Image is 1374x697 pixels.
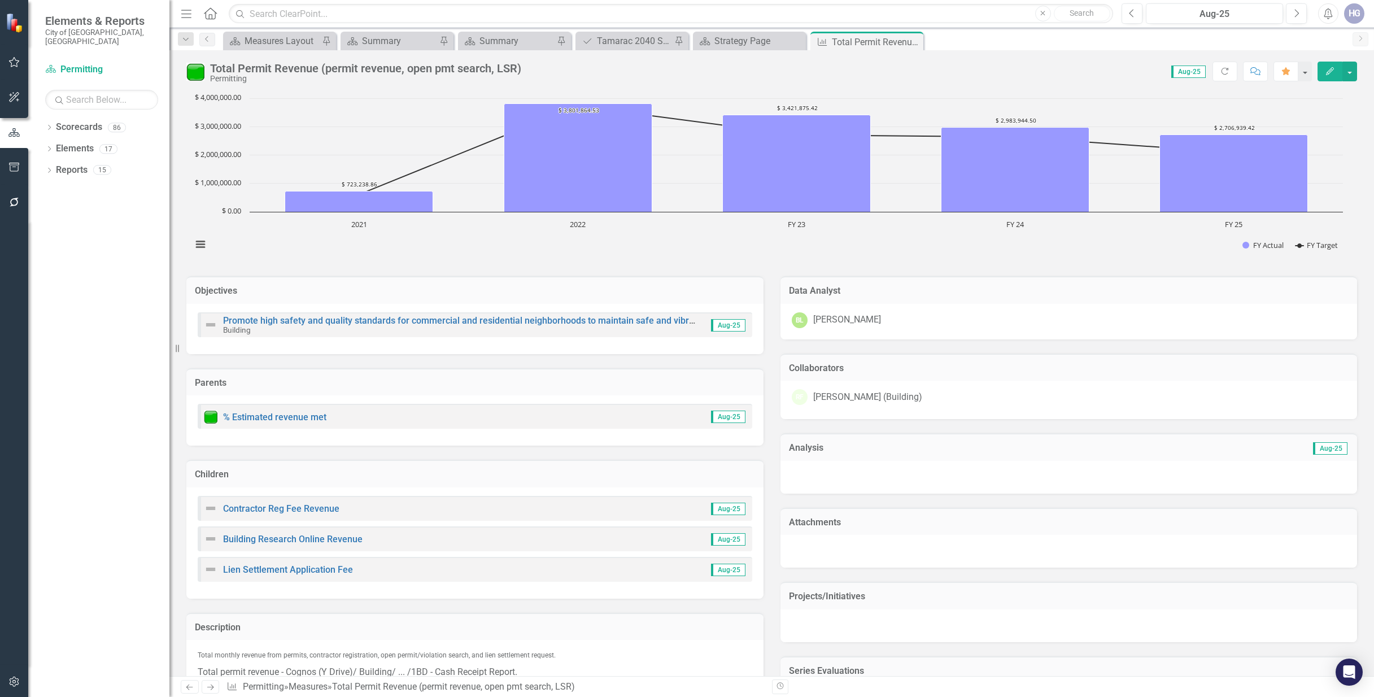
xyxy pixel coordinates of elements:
[711,411,745,423] span: Aug-25
[1344,3,1364,24] button: HG
[99,144,117,154] div: 17
[788,219,805,229] text: FY 23
[210,75,521,83] div: Permitting
[223,564,353,575] a: Lien Settlement Application Fee
[1160,135,1308,212] path: FY 25, 2,706,939.42. FY Actual.
[1054,6,1110,21] button: Search
[479,34,554,48] div: Summary
[559,106,599,114] text: $ 3,801,864.53
[285,191,433,212] path: 2021, 723,238.86. FY Actual.
[243,681,284,692] a: Permitting
[204,502,217,515] img: Not Defined
[711,319,745,332] span: Aug-25
[832,35,921,49] div: Total Permit Revenue (permit revenue, open pmt search, LSR)
[789,517,1349,528] h3: Attachments
[1253,240,1284,250] text: FY Actual
[195,286,755,296] h3: Objectives
[343,34,437,48] a: Summary
[504,104,652,212] path: 2022, 3,801,864.53. FY Actual.
[223,325,251,334] small: Building
[711,564,745,576] span: Aug-25
[195,469,755,480] h3: Children
[108,123,126,132] div: 86
[195,121,241,131] text: $ 3,000,000.00
[204,532,217,546] img: Not Defined
[723,115,871,212] path: FY 23, 3,421,875.42. FY Actual.
[223,503,339,514] a: Contractor Reg Fee Revenue
[45,63,158,76] a: Permitting
[210,62,521,75] div: Total Permit Revenue (permit revenue, open pmt search, LSR)
[711,503,745,515] span: Aug-25
[578,34,671,48] a: Tamarac 2040 Strategic Plan - Departmental Action Plan
[56,142,94,155] a: Elements
[597,34,671,48] div: Tamarac 2040 Strategic Plan - Departmental Action Plan
[198,664,752,681] p: Total permit revenue - Cognos (Y Drive)/ Building/ ... /1BD - Cash Receipt Report.
[45,90,158,110] input: Search Below...
[195,92,241,102] text: $ 4,000,000.00
[711,533,745,546] span: Aug-25
[777,104,818,112] text: $ 3,421,875.42
[45,14,158,28] span: Elements & Reports
[792,389,808,405] div: RF
[1070,8,1094,18] span: Search
[6,13,25,33] img: ClearPoint Strategy
[186,93,1349,262] svg: Interactive chart
[56,121,102,134] a: Scorecards
[186,63,204,81] img: Meets or exceeds target
[1006,219,1024,229] text: FY 24
[789,363,1349,373] h3: Collaborators
[45,28,158,46] small: City of [GEOGRAPHIC_DATA], [GEOGRAPHIC_DATA]
[362,34,437,48] div: Summary
[195,149,241,159] text: $ 2,000,000.00
[714,34,803,48] div: Strategy Page
[198,651,556,659] span: Total monthly revenue from permits, contractor registration, open permit/violation search, and li...
[289,681,328,692] a: Measures
[222,206,241,216] text: $ 0.00
[696,34,803,48] a: Strategy Page
[204,318,217,332] img: Not Defined
[195,378,755,388] h3: Parents
[195,622,755,633] h3: Description
[223,315,749,326] a: Promote high safety and quality standards for commercial and residential neighborhoods to maintai...
[996,116,1036,124] text: $ 2,983,944.50
[204,410,217,424] img: Meets or exceeds target
[193,237,208,252] button: View chart menu, Chart
[789,443,1065,453] h3: Analysis
[223,412,326,422] a: % Estimated revenue met
[226,681,763,694] div: » »
[285,104,1308,212] g: FY Actual, series 1 of 2. Bar series with 5 bars.
[195,177,241,188] text: $ 1,000,000.00
[93,165,111,175] div: 15
[245,34,319,48] div: Measures Layout
[1225,219,1242,229] text: FY 25
[226,34,319,48] a: Measures Layout
[789,591,1349,602] h3: Projects/Initiatives
[56,164,88,177] a: Reports
[342,180,377,188] text: $ 723,238.86
[813,391,922,404] div: [PERSON_NAME] (Building)
[351,219,367,229] text: 2021
[570,219,586,229] text: 2022
[1307,240,1338,250] text: FY Target
[461,34,554,48] a: Summary
[1313,442,1347,455] span: Aug-25
[941,128,1089,212] path: FY 24, 2,983,944.5. FY Actual.
[204,563,217,576] img: Not Defined
[1336,659,1363,686] div: Open Intercom Messenger
[229,4,1113,24] input: Search ClearPoint...
[1146,3,1283,24] button: Aug-25
[789,666,1349,676] h3: Series Evaluations
[1150,7,1279,21] div: Aug-25
[223,534,363,544] a: Building Research Online Revenue
[186,93,1357,262] div: Chart. Highcharts interactive chart.
[789,286,1349,296] h3: Data Analyst
[1214,124,1255,132] text: $ 2,706,939.42
[813,313,881,326] div: [PERSON_NAME]
[792,312,808,328] div: BL
[1171,66,1206,78] span: Aug-25
[332,681,575,692] div: Total Permit Revenue (permit revenue, open pmt search, LSR)
[1296,241,1338,250] button: Show FY Target
[1242,241,1284,250] button: Show FY Actual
